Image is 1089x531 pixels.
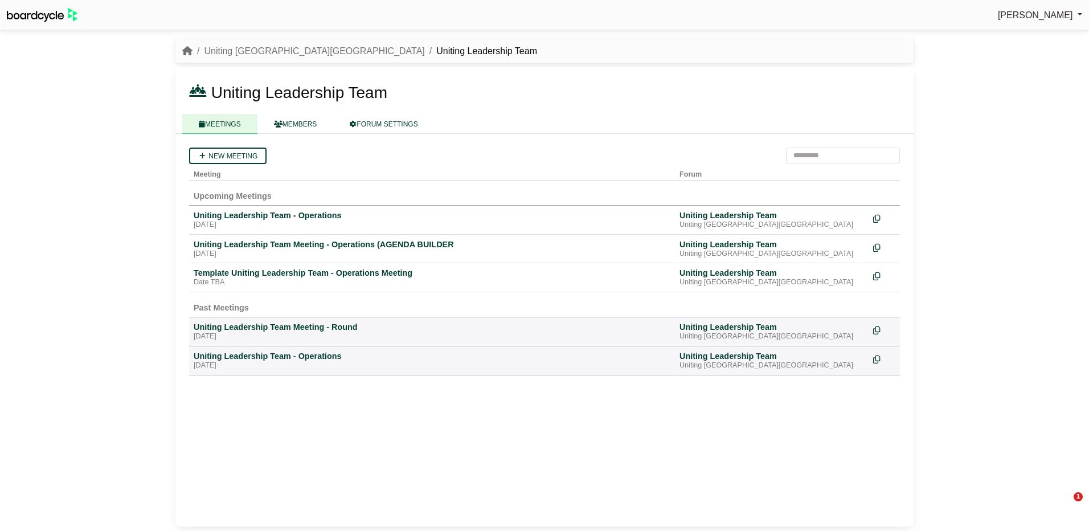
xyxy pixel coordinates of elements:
[194,210,670,220] div: Uniting Leadership Team - Operations
[679,322,864,341] a: Uniting Leadership Team Uniting [GEOGRAPHIC_DATA][GEOGRAPHIC_DATA]
[194,210,670,230] a: Uniting Leadership Team - Operations [DATE]
[194,239,670,250] div: Uniting Leadership Team Meeting - Operations (AGENDA BUILDER
[679,351,864,361] div: Uniting Leadership Team
[679,210,864,220] div: Uniting Leadership Team
[679,322,864,332] div: Uniting Leadership Team
[194,351,670,370] a: Uniting Leadership Team - Operations [DATE]
[189,164,675,181] th: Meeting
[194,332,670,341] div: [DATE]
[679,239,864,259] a: Uniting Leadership Team Uniting [GEOGRAPHIC_DATA][GEOGRAPHIC_DATA]
[873,351,895,366] div: Make a copy
[194,268,670,278] div: Template Uniting Leadership Team - Operations Meeting
[182,114,257,134] a: MEETINGS
[257,114,334,134] a: MEMBERS
[194,191,272,201] span: Upcoming Meetings
[211,84,387,101] span: Uniting Leadership Team
[194,351,670,361] div: Uniting Leadership Team - Operations
[189,148,267,164] a: New meeting
[873,322,895,337] div: Make a copy
[194,239,670,259] a: Uniting Leadership Team Meeting - Operations (AGENDA BUILDER [DATE]
[679,351,864,370] a: Uniting Leadership Team Uniting [GEOGRAPHIC_DATA][GEOGRAPHIC_DATA]
[7,8,77,22] img: BoardcycleBlackGreen-aaafeed430059cb809a45853b8cf6d952af9d84e6e89e1f1685b34bfd5cb7d64.svg
[204,46,424,56] a: Uniting [GEOGRAPHIC_DATA][GEOGRAPHIC_DATA]
[998,8,1082,23] a: [PERSON_NAME]
[194,303,249,312] span: Past Meetings
[998,10,1073,20] span: [PERSON_NAME]
[194,361,670,370] div: [DATE]
[1074,492,1083,501] span: 1
[425,44,537,59] li: Uniting Leadership Team
[679,239,864,250] div: Uniting Leadership Team
[873,239,895,255] div: Make a copy
[194,322,670,332] div: Uniting Leadership Team Meeting - Round
[194,220,670,230] div: [DATE]
[333,114,434,134] a: FORUM SETTINGS
[873,268,895,283] div: Make a copy
[873,210,895,226] div: Make a copy
[679,210,864,230] a: Uniting Leadership Team Uniting [GEOGRAPHIC_DATA][GEOGRAPHIC_DATA]
[194,322,670,341] a: Uniting Leadership Team Meeting - Round [DATE]
[182,44,537,59] nav: breadcrumb
[675,164,869,181] th: Forum
[679,268,864,278] div: Uniting Leadership Team
[194,278,670,287] div: Date TBA
[679,332,864,341] div: Uniting [GEOGRAPHIC_DATA][GEOGRAPHIC_DATA]
[194,268,670,287] a: Template Uniting Leadership Team - Operations Meeting Date TBA
[679,278,864,287] div: Uniting [GEOGRAPHIC_DATA][GEOGRAPHIC_DATA]
[679,361,864,370] div: Uniting [GEOGRAPHIC_DATA][GEOGRAPHIC_DATA]
[679,268,864,287] a: Uniting Leadership Team Uniting [GEOGRAPHIC_DATA][GEOGRAPHIC_DATA]
[1050,492,1078,520] iframe: Intercom live chat
[679,250,864,259] div: Uniting [GEOGRAPHIC_DATA][GEOGRAPHIC_DATA]
[679,220,864,230] div: Uniting [GEOGRAPHIC_DATA][GEOGRAPHIC_DATA]
[194,250,670,259] div: [DATE]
